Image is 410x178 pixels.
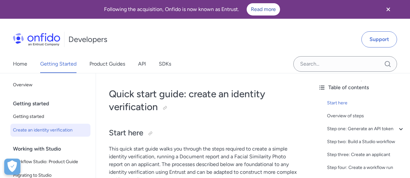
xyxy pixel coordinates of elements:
div: Getting started [13,97,93,110]
span: Create an identity verification [13,126,88,134]
a: Getting Started [40,55,76,73]
h1: Developers [68,34,107,45]
a: Overview of steps [327,112,405,120]
button: Open Preferences [4,159,20,175]
a: Step two: Build a Studio workflow [327,138,405,146]
a: Workflow Studio: Product Guide [10,155,90,168]
a: Start here [327,99,405,107]
input: Onfido search input field [293,56,397,72]
a: API [138,55,146,73]
a: Create an identity verification [10,124,90,137]
h1: Quick start guide: create an identity verification [109,88,300,113]
a: Step one: Generate an API token [327,125,405,133]
div: Working with Studio [13,142,93,155]
span: Getting started [13,113,88,120]
a: Product Guides [89,55,125,73]
a: Support [361,31,397,47]
span: Workflow Studio: Product Guide [13,158,88,166]
a: Read more [247,3,280,16]
div: Cookie Preferences [4,159,20,175]
a: Getting started [10,110,90,123]
a: Step four: Create a workflow run [327,164,405,172]
button: Close banner [376,1,400,17]
svg: Close banner [384,5,392,13]
span: Overview [13,81,88,89]
div: Table of contents [318,84,405,91]
h2: Start here [109,128,300,139]
img: Onfido Logo [13,33,60,46]
a: Step three: Create an applicant [327,151,405,159]
a: Home [13,55,27,73]
div: Following the acquisition, Onfido is now known as Entrust. [8,3,376,16]
a: SDKs [159,55,171,73]
a: Overview [10,79,90,91]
